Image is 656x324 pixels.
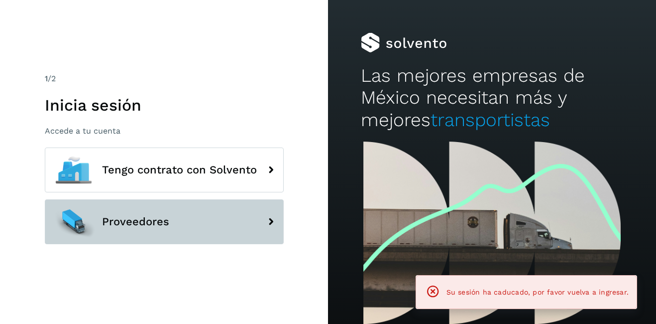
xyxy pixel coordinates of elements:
button: Proveedores [45,199,284,244]
span: 1 [45,74,48,83]
div: /2 [45,73,284,85]
button: Tengo contrato con Solvento [45,148,284,192]
p: Accede a tu cuenta [45,126,284,136]
span: Su sesión ha caducado, por favor vuelva a ingresar. [446,288,629,296]
h1: Inicia sesión [45,96,284,115]
span: Tengo contrato con Solvento [102,164,257,176]
span: transportistas [431,109,550,131]
h2: Las mejores empresas de México necesitan más y mejores [361,65,623,131]
span: Proveedores [102,216,169,228]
